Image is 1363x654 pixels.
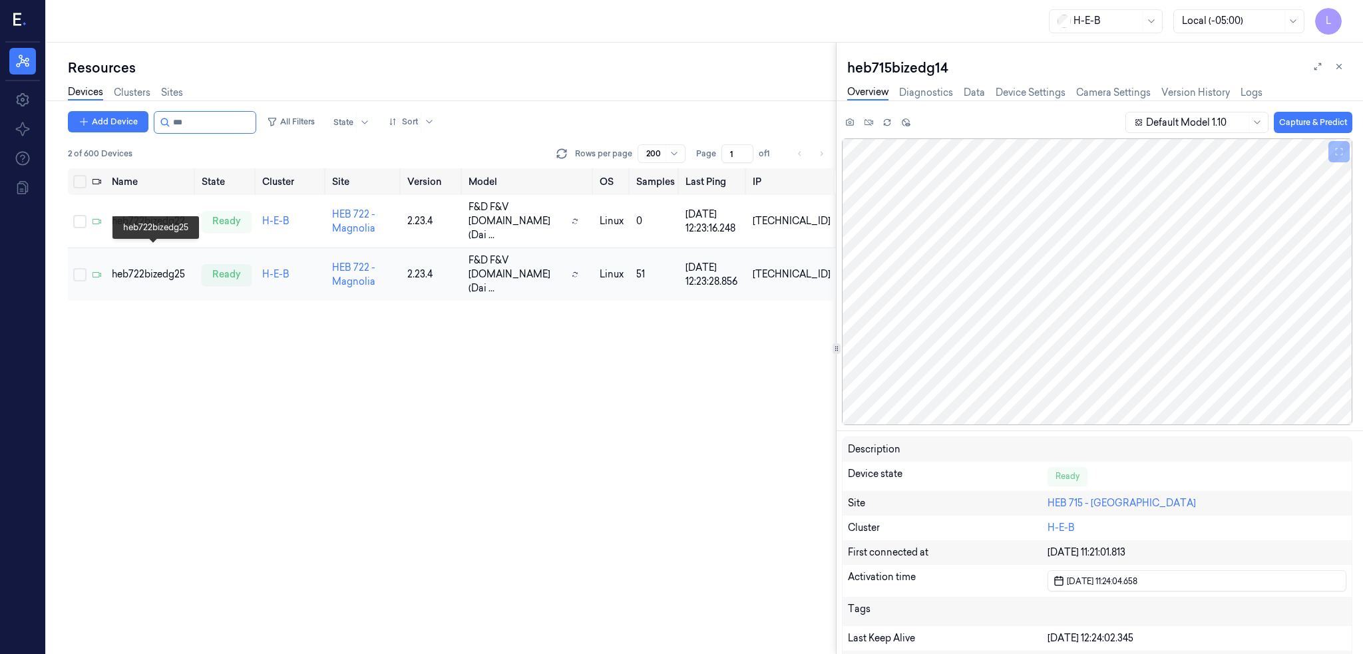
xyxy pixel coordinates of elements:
[196,168,257,195] th: State
[685,261,742,289] div: [DATE] 12:23:28.856
[636,267,675,281] div: 51
[68,59,836,77] div: Resources
[161,86,183,100] a: Sites
[402,168,463,195] th: Version
[759,148,780,160] span: of 1
[848,442,1048,456] div: Description
[262,111,320,132] button: All Filters
[202,211,252,232] div: ready
[262,215,290,227] a: H-E-B
[332,261,375,287] a: HEB 722 - Magnolia
[407,267,458,281] div: 2.23.4
[600,214,626,228] p: linux
[68,111,148,132] button: Add Device
[114,86,150,100] a: Clusters
[964,86,985,100] a: Data
[1048,570,1346,591] button: [DATE] 11:24:04.658
[594,168,631,195] th: OS
[848,570,1048,591] div: Activation time
[1161,86,1230,100] a: Version History
[685,208,742,236] div: [DATE] 12:23:16.248
[631,168,680,195] th: Samples
[753,214,831,228] div: [TECHNICAL_ID]
[1315,8,1342,35] button: L
[848,496,1048,510] div: Site
[636,214,675,228] div: 0
[73,175,87,188] button: Select all
[680,168,747,195] th: Last Ping
[1048,497,1196,509] a: HEB 715 - [GEOGRAPHIC_DATA]
[469,253,566,295] span: F&D F&V [DOMAIN_NAME] (Dai ...
[112,267,191,281] div: heb722bizedg25
[1048,546,1346,560] div: [DATE] 11:21:01.813
[1274,112,1352,133] button: Capture & Predict
[202,264,252,285] div: ready
[600,267,626,281] p: linux
[899,86,953,100] a: Diagnostics
[332,208,375,234] a: HEB 722 - Magnolia
[469,200,566,242] span: F&D F&V [DOMAIN_NAME] (Dai ...
[407,214,458,228] div: 2.23.4
[848,467,1048,486] div: Device state
[791,144,831,163] nav: pagination
[1076,86,1151,100] a: Camera Settings
[1064,575,1137,587] span: [DATE] 11:24:04.658
[847,59,1352,77] div: heb715bizedg14
[1241,86,1263,100] a: Logs
[262,268,290,280] a: H-E-B
[1048,467,1087,486] div: Ready
[848,602,1048,621] div: Tags
[848,631,1048,645] div: Last Keep Alive
[696,148,716,160] span: Page
[847,85,888,100] a: Overview
[106,168,196,195] th: Name
[753,267,831,281] div: [TECHNICAL_ID]
[575,148,632,160] p: Rows per page
[327,168,402,195] th: Site
[112,214,191,228] div: heb722bizedg22
[68,85,103,100] a: Devices
[68,148,132,160] span: 2 of 600 Devices
[848,546,1048,560] div: First connected at
[996,86,1066,100] a: Device Settings
[463,168,595,195] th: Model
[257,168,327,195] th: Cluster
[1048,631,1346,645] div: [DATE] 12:24:02.345
[1048,522,1075,534] a: H-E-B
[747,168,836,195] th: IP
[73,268,87,281] button: Select row
[73,215,87,228] button: Select row
[848,521,1048,535] div: Cluster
